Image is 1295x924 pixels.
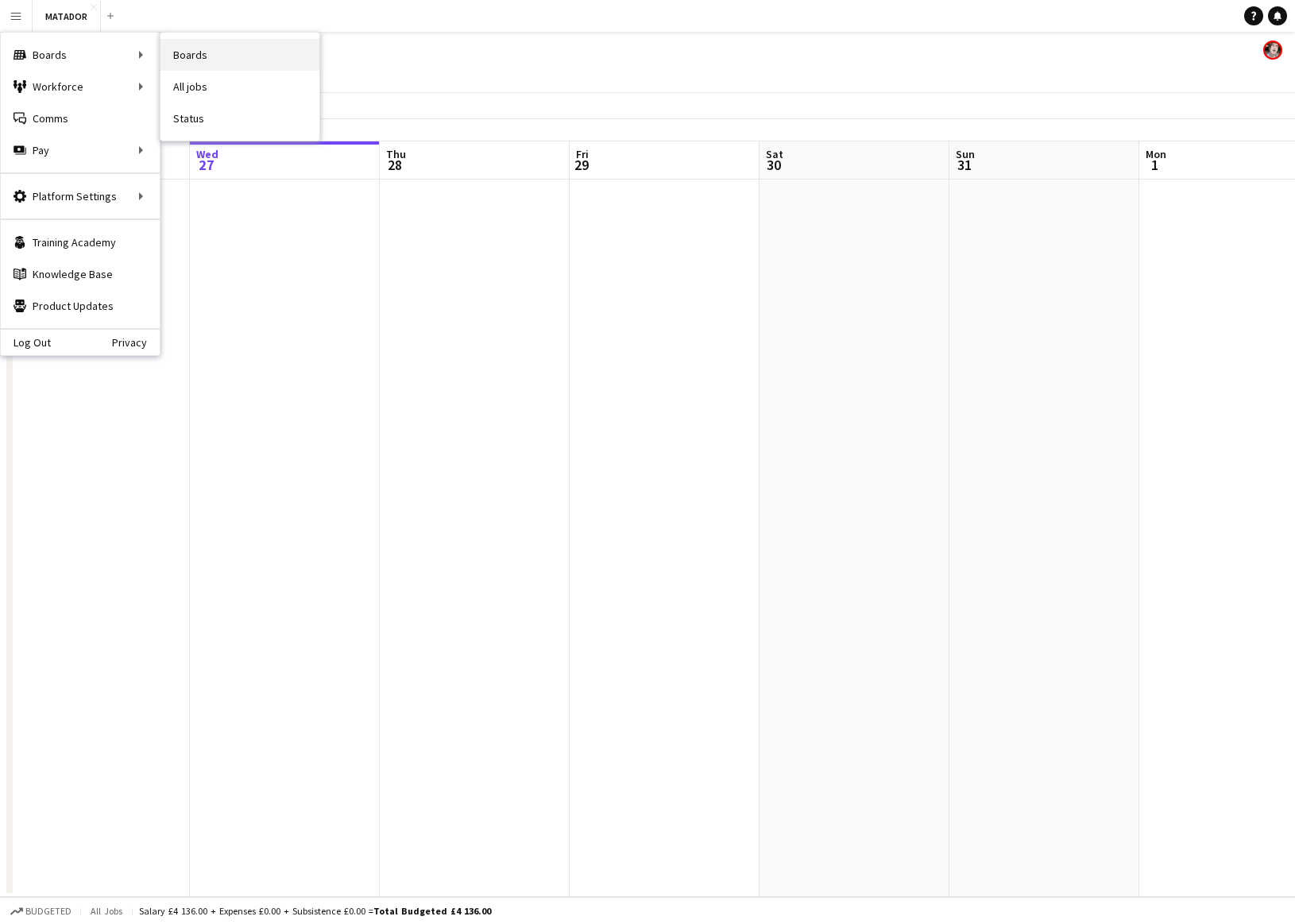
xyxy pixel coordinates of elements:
span: 27 [194,156,218,174]
span: Sun [956,147,975,161]
span: Fri [576,147,589,161]
a: Log Out [1,336,51,349]
span: 1 [1143,156,1166,174]
a: Product Updates [1,290,160,322]
div: Workforce [1,71,160,102]
button: Budgeted [8,903,74,920]
span: 31 [953,156,975,174]
span: Budgeted [25,906,72,917]
span: 30 [763,156,783,174]
a: Privacy [112,336,160,349]
div: Pay [1,134,160,166]
a: Comms [1,102,160,134]
span: Wed [196,147,218,161]
a: All jobs [160,71,319,102]
app-user-avatar: Peter Parker [1263,41,1282,60]
a: Status [160,102,319,134]
span: Sat [766,147,783,161]
span: 28 [384,156,406,174]
a: Training Academy [1,226,160,258]
a: Knowledge Base [1,258,160,290]
span: Mon [1146,147,1166,161]
span: 29 [574,156,589,174]
span: All jobs [87,905,126,917]
span: Thu [386,147,406,161]
a: Boards [160,39,319,71]
div: Boards [1,39,160,71]
div: Salary £4 136.00 + Expenses £0.00 + Subsistence £0.00 = [139,905,491,917]
div: Platform Settings [1,180,160,212]
button: MATADOR [33,1,101,32]
span: Total Budgeted £4 136.00 [373,905,491,917]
